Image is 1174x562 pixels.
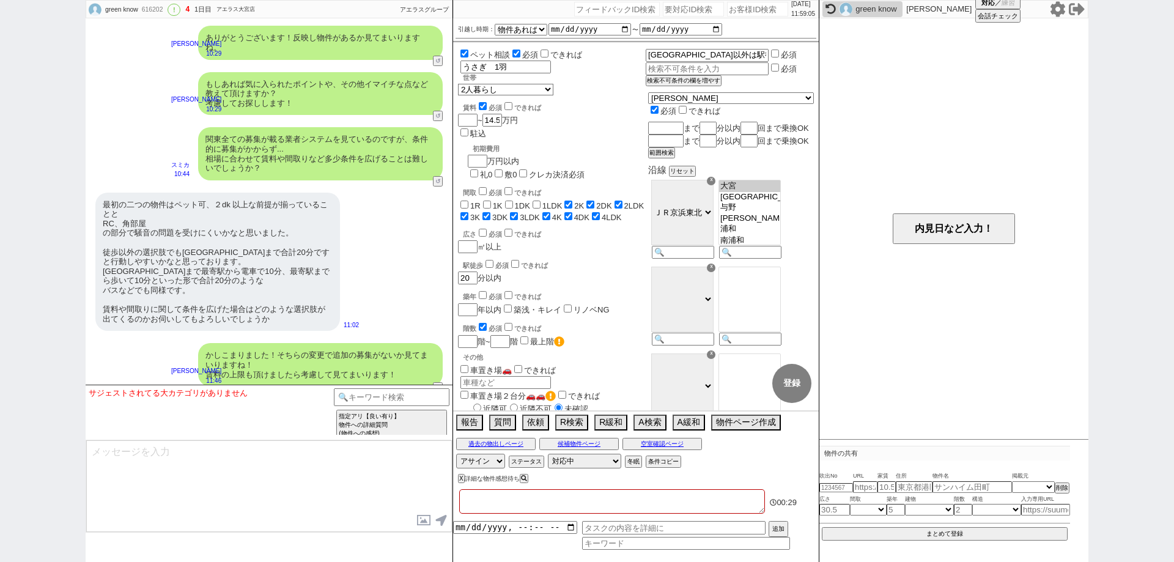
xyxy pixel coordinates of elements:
[850,495,887,505] span: 間取
[460,61,551,73] input: ペットの種類・匹数
[511,260,519,268] input: できれば
[758,124,809,133] span: 回まで乗換OK
[460,365,468,373] input: 車置き場🚗
[719,235,780,246] option: 南浦和
[458,335,646,348] div: 階~ 階
[171,366,221,376] p: [PERSON_NAME]
[334,388,449,406] input: 🔍キーワード検索
[679,106,687,114] input: できれば
[781,64,797,73] label: 必須
[954,495,972,505] span: 階数
[512,366,556,375] label: できれば
[194,5,212,15] div: 1日目
[463,185,646,198] div: 間取
[458,289,646,316] div: 年以内
[168,4,180,16] div: !
[216,5,255,15] div: アエラス大宮店
[171,169,190,179] p: 10:44
[648,147,675,158] button: 範囲検索
[493,201,503,210] label: 1K
[456,415,483,431] button: 報告
[660,106,676,116] span: 必須
[633,415,666,431] button: A検索
[433,176,443,187] button: ↺
[855,4,899,14] div: green know
[463,258,646,270] div: 駅徒歩
[502,325,541,332] label: できれば
[819,483,853,492] input: 1234567
[602,213,622,222] label: 4LDK
[509,456,544,468] button: ステータス
[185,5,190,15] div: 4
[458,475,531,482] div: 詳細な物件感想待ち
[460,391,468,399] input: 車置き場２台分🚗🚗
[582,537,790,550] input: キーワード
[673,415,705,431] button: A緩和
[458,366,512,375] label: 車置き場🚗
[819,471,853,481] span: 吹出No
[896,471,932,481] span: 住所
[344,320,359,330] p: 11:02
[648,165,666,175] span: 沿線
[719,223,780,235] option: 浦和
[460,50,468,57] input: ペット相談
[1021,504,1070,516] input: https://suumo.jp/chintai/jnc_000022489271
[707,350,715,359] div: ☓
[1055,483,1069,494] button: 削除
[646,75,722,86] button: 検索不可条件の欄を増やす
[502,231,541,238] label: できれば
[463,227,646,239] div: 広さ
[504,229,512,237] input: できれば
[538,50,582,59] label: できれば
[463,353,646,362] p: その他
[596,201,611,210] label: 2DK
[582,521,766,534] input: タスクの内容を詳細に
[489,415,516,431] button: 質問
[541,50,548,57] input: できれば
[510,404,518,412] input: 近隣不可
[433,111,443,121] button: ↺
[504,102,512,110] input: できれば
[758,136,809,146] span: 回まで乗換OK
[198,343,443,386] div: かしこまりました！そちらの変更で追加の募集がないか見てまいりますね！ 賃料の上限も頂けましたら考慮して見てまいります！
[463,73,646,83] div: 世帯
[1012,471,1028,481] span: 掲載元
[460,376,551,389] input: 車種など
[555,404,563,412] input: 未確認
[463,289,646,301] div: 築年
[198,26,443,59] div: ありがとうございます！反映し物件があるか見てまいりますね。
[622,438,702,450] button: 空室確認ページ
[400,6,449,13] span: アエラスグループ
[954,504,972,516] input: 2
[896,481,932,493] input: 東京都港区海岸３
[574,201,584,210] label: 2K
[463,100,541,113] div: 賃料
[839,2,852,16] img: default_icon.jpg
[1021,495,1070,505] span: 入力専用URL
[489,231,502,238] span: 必須
[529,170,585,179] label: クレカ決済必須
[552,404,588,413] label: 未確認
[514,305,561,314] label: 築浅・キレイ
[456,438,536,450] button: 過去の物出しページ
[514,365,522,373] input: できれば
[507,404,552,413] label: 近隣不可
[574,213,589,222] label: 4DK
[676,106,720,116] label: できれば
[489,293,502,300] span: 必須
[887,504,905,516] input: 5
[88,3,102,17] img: default_icon.jpg
[652,333,714,346] input: 🔍
[522,415,549,431] button: 依頼
[791,9,815,19] p: 11:59:05
[877,471,896,481] span: 家賃
[574,2,660,17] input: フィードバックID検索
[504,323,512,331] input: できれば
[819,504,850,516] input: 30.5
[719,180,780,192] option: 大宮
[470,201,481,210] label: 1R
[198,72,443,116] div: もしあれば気に入られたポイントや、その他イマイチな点など教えて頂けますか？ 考慮してお探しします！
[433,382,443,393] button: ↺
[89,388,334,398] div: サジェストされてる大カテゴリがありません
[707,177,715,185] div: ☓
